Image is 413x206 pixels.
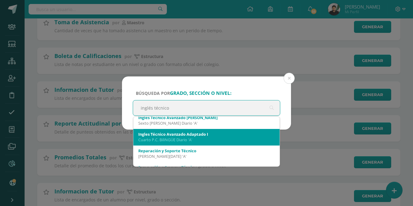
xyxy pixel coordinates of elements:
div: Inglés Técnico Avanzado [PERSON_NAME] [138,115,275,120]
span: Búsqueda por [136,90,231,96]
div: Ingles Técnico Avanzado Adaptado I [138,131,275,137]
button: Close (Esc) [284,73,295,84]
div: Reparación y Soporte Técnico [138,148,275,154]
div: Sexto [PERSON_NAME] Diario 'A' [138,120,275,126]
input: ej. Primero primaria, etc. [133,100,280,115]
strong: grado, sección o nivel: [170,90,231,96]
div: Cuarto P.C. BiliNGÜE Diario 'A' [138,137,275,142]
div: [PERSON_NAME][DATE] 'A' [138,154,275,159]
div: Reparación y Soporte Técnico [138,165,275,170]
